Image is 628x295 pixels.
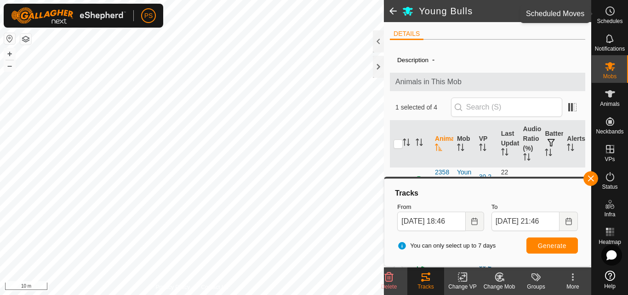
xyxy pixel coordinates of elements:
span: Schedules [597,18,622,24]
a: Privacy Policy [156,283,190,291]
span: You can only select up to 7 days [397,241,496,250]
span: 10 Aug 2025, 9:25 pm [501,168,515,195]
p-sorticon: Activate to sort [545,150,552,157]
th: Mob [453,121,475,168]
p-sorticon: Activate to sort [435,145,442,152]
th: Battery [541,121,563,168]
button: Generate [526,237,578,254]
label: Description [397,57,428,64]
span: Status [602,184,617,190]
span: Animals [600,101,620,107]
span: 4 [577,4,582,18]
button: Choose Date [559,212,578,231]
button: Choose Date [466,212,484,231]
label: To [491,202,578,212]
button: + [4,48,15,59]
span: 92 [523,266,531,274]
h2: Young Bulls [419,6,577,17]
span: 2358Major [435,168,450,197]
span: VPs [605,156,615,162]
p-sorticon: Activate to sort [479,145,486,152]
span: Mobs [603,74,617,79]
th: Audio Ratio (%) [520,121,542,168]
span: Generate [538,242,566,249]
img: Gallagher Logo [11,7,126,24]
a: 30 2 11.1 [479,173,491,190]
div: Groups [518,283,554,291]
th: Last Updated [497,121,520,168]
li: DETAILS [390,29,423,40]
th: Animal [431,121,453,168]
div: Tracks [394,188,582,199]
p-sorticon: Activate to sort [501,150,508,157]
span: Infra [604,212,615,217]
label: From [397,202,484,212]
th: Alerts [563,121,585,168]
span: Notifications [595,46,625,52]
div: Tracks [407,283,444,291]
span: Animals in This Mob [395,76,580,87]
p-sorticon: Activate to sort [523,155,531,162]
span: Delete [381,283,397,290]
p-sorticon: Activate to sort [457,145,464,152]
span: - [428,52,438,67]
input: Search (S) [451,98,562,117]
span: 1 selected of 4 [395,103,451,112]
span: Help [604,283,616,289]
div: Change VP [444,283,481,291]
p-sorticon: Activate to sort [403,140,410,147]
div: Change Mob [481,283,518,291]
button: – [4,60,15,71]
a: Contact Us [201,283,228,291]
p-sorticon: Activate to sort [416,140,423,147]
button: Map Layers [20,34,31,45]
span: Neckbands [596,129,623,134]
th: VP [475,121,497,168]
button: Reset Map [4,33,15,44]
td: - [563,167,585,197]
span: PS [144,11,153,21]
span: Heatmap [599,239,621,245]
p-sorticon: Activate to sort [567,145,574,152]
div: Young Bulls [457,168,472,197]
div: More [554,283,591,291]
a: Help [592,267,628,293]
img: returning on [416,175,427,186]
td: - [541,167,563,197]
